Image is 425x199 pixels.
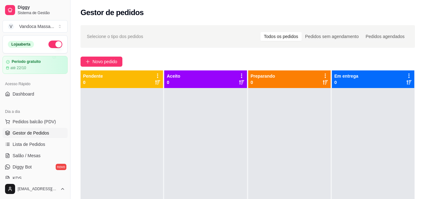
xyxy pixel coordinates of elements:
[13,152,41,159] span: Salão / Mesas
[302,32,362,41] div: Pedidos sem agendamento
[334,79,358,86] p: 0
[87,33,143,40] span: Selecione o tipo dos pedidos
[3,139,68,149] a: Lista de Pedidos
[13,91,34,97] span: Dashboard
[18,5,65,10] span: Diggy
[8,41,34,48] div: Loja aberta
[86,59,90,64] span: plus
[251,79,275,86] p: 0
[13,175,22,181] span: KDS
[3,79,68,89] div: Acesso Rápido
[8,23,14,30] span: V
[13,141,45,147] span: Lista de Pedidos
[334,73,358,79] p: Em entrega
[3,89,68,99] a: Dashboard
[18,10,65,15] span: Sistema de Gestão
[167,79,180,86] p: 0
[260,32,302,41] div: Todos os pedidos
[3,107,68,117] div: Dia a dia
[19,23,54,30] div: Vandoca Massa ...
[3,117,68,127] button: Pedidos balcão (PDV)
[3,56,68,74] a: Período gratuitoaté 22/10
[3,20,68,33] button: Select a team
[48,41,62,48] button: Alterar Status
[3,128,68,138] a: Gestor de Pedidos
[13,130,49,136] span: Gestor de Pedidos
[13,164,32,170] span: Diggy Bot
[3,151,68,161] a: Salão / Mesas
[167,73,180,79] p: Aceito
[3,173,68,183] a: KDS
[18,186,58,191] span: [EMAIL_ADDRESS][DOMAIN_NAME]
[3,3,68,18] a: DiggySistema de Gestão
[81,8,144,18] h2: Gestor de pedidos
[3,181,68,196] button: [EMAIL_ADDRESS][DOMAIN_NAME]
[13,119,56,125] span: Pedidos balcão (PDV)
[362,32,408,41] div: Pedidos agendados
[251,73,275,79] p: Preparando
[12,59,41,64] article: Período gratuito
[3,162,68,172] a: Diggy Botnovo
[81,57,122,67] button: Novo pedido
[92,58,117,65] span: Novo pedido
[83,79,103,86] p: 0
[10,65,26,70] article: até 22/10
[83,73,103,79] p: Pendente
